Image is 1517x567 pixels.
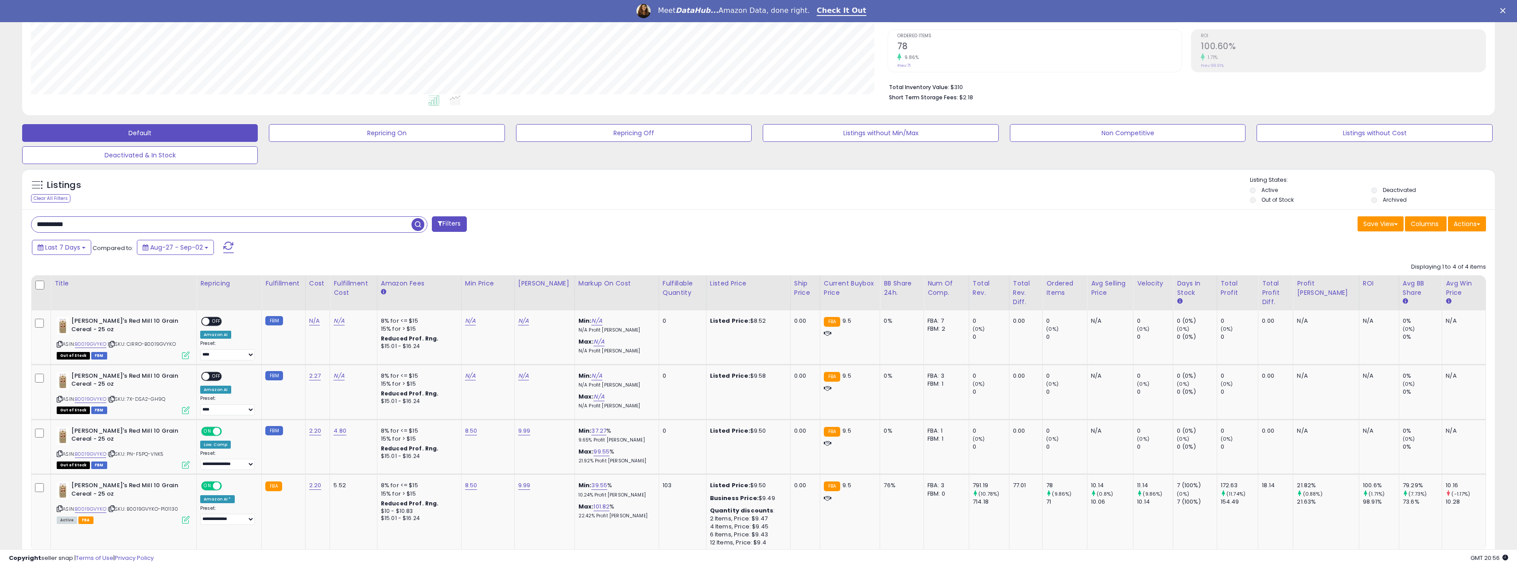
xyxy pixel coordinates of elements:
[1046,443,1087,451] div: 0
[1052,490,1071,497] small: (9.86%)
[927,490,962,498] div: FBM: 0
[200,331,231,339] div: Amazon AI
[973,388,1009,396] div: 0
[927,317,962,325] div: FBA: 7
[381,490,454,498] div: 15% for > $15
[1221,279,1255,297] div: Total Profit
[1177,297,1182,305] small: Days In Stock.
[1500,8,1509,13] div: Close
[465,481,477,490] a: 8.50
[1013,427,1036,435] div: 0.00
[1201,63,1224,68] small: Prev: 98.91%
[518,279,571,288] div: [PERSON_NAME]
[1046,372,1087,380] div: 0
[265,371,283,380] small: FBM
[1363,372,1392,380] div: N/A
[578,447,594,456] b: Max:
[1221,481,1258,489] div: 172.63
[1177,372,1216,380] div: 0 (0%)
[594,502,609,511] a: 101.82
[381,288,386,296] small: Amazon Fees.
[1297,317,1352,325] div: N/A
[1013,279,1039,307] div: Total Rev. Diff.
[202,482,213,490] span: ON
[1137,435,1149,442] small: (0%)
[381,427,454,435] div: 8% for <= $15
[578,426,592,435] b: Min:
[578,392,594,401] b: Max:
[1137,380,1149,387] small: (0%)
[1257,124,1492,142] button: Listings without Cost
[137,240,214,255] button: Aug-27 - Sep-02
[591,481,607,490] a: 39.55
[1177,435,1189,442] small: (0%)
[465,426,477,435] a: 8.50
[57,372,69,390] img: 41Q0NzJqt0L._SL40_.jpg
[465,371,476,380] a: N/A
[594,337,604,346] a: N/A
[1137,325,1149,332] small: (0%)
[884,279,920,297] div: BB Share 24h.
[889,81,1479,92] li: $310
[901,54,919,61] small: 9.86%
[1221,380,1233,387] small: (0%)
[309,371,321,380] a: 2.27
[1046,325,1059,332] small: (0%)
[1177,490,1189,497] small: (0%)
[578,481,592,489] b: Min:
[1091,427,1126,435] div: N/A
[973,380,985,387] small: (0%)
[1262,481,1286,489] div: 18.14
[57,481,190,523] div: ASIN:
[794,372,813,380] div: 0.00
[1261,186,1278,194] label: Active
[381,445,439,452] b: Reduced Prof. Rng.
[1137,372,1173,380] div: 0
[1363,481,1399,489] div: 100.6%
[265,279,301,288] div: Fulfillment
[1383,196,1407,203] label: Archived
[75,395,106,403] a: B0019GVYKO
[1137,443,1173,451] div: 0
[658,6,810,15] div: Meet Amazon Data, done right.
[973,279,1005,297] div: Total Rev.
[93,244,133,252] span: Compared to:
[1221,317,1258,325] div: 0
[591,317,602,325] a: N/A
[973,427,1009,435] div: 0
[1363,279,1395,288] div: ROI
[1303,490,1323,497] small: (0.88%)
[71,427,179,446] b: [PERSON_NAME]'s Red Mill 10 Grain Cereal - 25 oz
[794,279,816,297] div: Ship Price
[1137,333,1173,341] div: 0
[1446,427,1479,435] div: N/A
[210,318,224,325] span: OFF
[1221,388,1258,396] div: 0
[108,395,165,403] span: | SKU: 7X-DSA2-GH9Q
[57,427,69,445] img: 41Q0NzJqt0L._SL40_.jpg
[381,335,439,342] b: Reduced Prof. Rng.
[1403,333,1442,341] div: 0%
[91,352,107,360] span: FBM
[45,243,80,252] span: Last 7 Days
[1297,481,1358,489] div: 21.82%
[889,83,949,91] b: Total Inventory Value:
[710,317,750,325] b: Listed Price:
[794,427,813,435] div: 0.00
[108,450,163,458] span: | SKU: PN-F5PQ-VNK5
[432,216,466,232] button: Filters
[334,426,346,435] a: 4.80
[1221,443,1258,451] div: 0
[1013,372,1036,380] div: 0.00
[1403,380,1415,387] small: (0%)
[1091,279,1129,297] div: Avg Selling Price
[1177,443,1216,451] div: 0 (0%)
[465,317,476,325] a: N/A
[675,6,718,15] i: DataHub...
[1297,279,1355,297] div: Profit [PERSON_NAME]
[710,426,750,435] b: Listed Price:
[76,554,113,562] a: Terms of Use
[884,317,917,325] div: 0%
[594,392,604,401] a: N/A
[842,426,851,435] span: 9.5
